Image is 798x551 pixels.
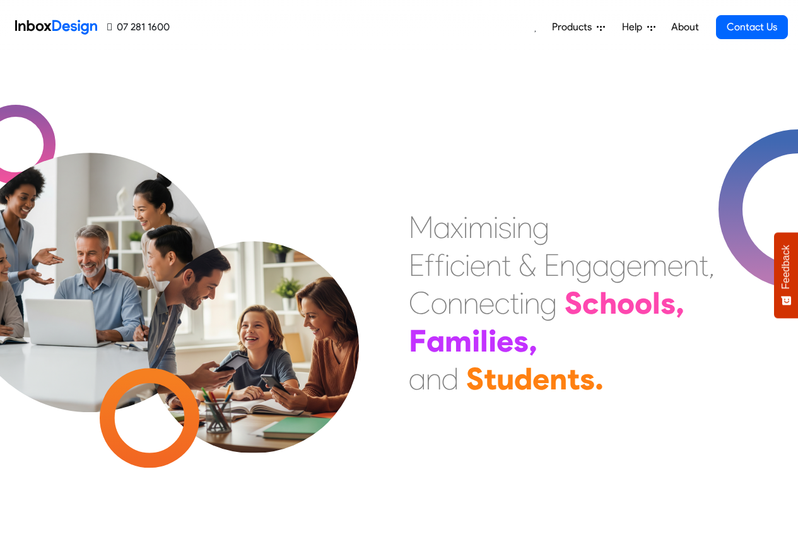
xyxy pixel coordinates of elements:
div: e [626,246,642,284]
div: E [544,246,560,284]
a: 07 281 1600 [107,20,170,35]
div: a [592,246,609,284]
a: Contact Us [716,15,788,39]
div: g [540,284,557,322]
div: d [442,360,459,398]
div: i [465,246,470,284]
div: t [567,360,580,398]
div: m [468,208,493,246]
div: C [409,284,431,322]
div: g [609,246,626,284]
div: n [549,360,567,398]
div: l [480,322,488,360]
div: c [495,284,510,322]
div: t [484,360,496,398]
div: i [488,322,496,360]
div: e [496,322,513,360]
div: t [699,246,708,284]
div: i [493,208,498,246]
span: Products [552,20,597,35]
div: s [498,208,512,246]
div: e [532,360,549,398]
div: a [409,360,426,398]
div: f [425,246,435,284]
div: n [486,246,502,284]
div: e [479,284,495,322]
div: t [502,246,511,284]
div: i [519,284,524,322]
a: Products [547,15,610,40]
span: Help [622,20,647,35]
div: e [667,246,683,284]
img: parents_with_child.png [121,189,385,453]
button: Feedback - Show survey [774,232,798,318]
div: f [435,246,445,284]
div: s [580,360,595,398]
div: h [599,284,617,322]
div: g [575,246,592,284]
div: m [642,246,667,284]
div: i [463,208,468,246]
div: n [463,284,479,322]
div: n [683,246,699,284]
div: s [660,284,676,322]
div: F [409,322,426,360]
div: S [466,360,484,398]
div: S [565,284,582,322]
div: . [595,360,604,398]
div: x [450,208,463,246]
div: i [472,322,480,360]
div: a [426,322,445,360]
div: , [676,284,684,322]
div: , [529,322,537,360]
div: o [431,284,447,322]
div: u [496,360,514,398]
div: , [708,246,715,284]
div: n [447,284,463,322]
span: Feedback [780,245,792,289]
div: n [517,208,532,246]
div: & [519,246,536,284]
div: m [445,322,472,360]
div: s [513,322,529,360]
div: g [532,208,549,246]
a: Help [617,15,660,40]
div: c [582,284,599,322]
div: Maximising Efficient & Engagement, Connecting Schools, Families, and Students. [409,208,715,398]
div: o [617,284,635,322]
div: i [512,208,517,246]
div: i [445,246,450,284]
div: t [510,284,519,322]
div: E [409,246,425,284]
div: M [409,208,433,246]
div: n [426,360,442,398]
a: About [667,15,702,40]
div: o [635,284,652,322]
div: d [514,360,532,398]
div: n [560,246,575,284]
div: l [652,284,660,322]
div: a [433,208,450,246]
div: e [470,246,486,284]
div: n [524,284,540,322]
div: c [450,246,465,284]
